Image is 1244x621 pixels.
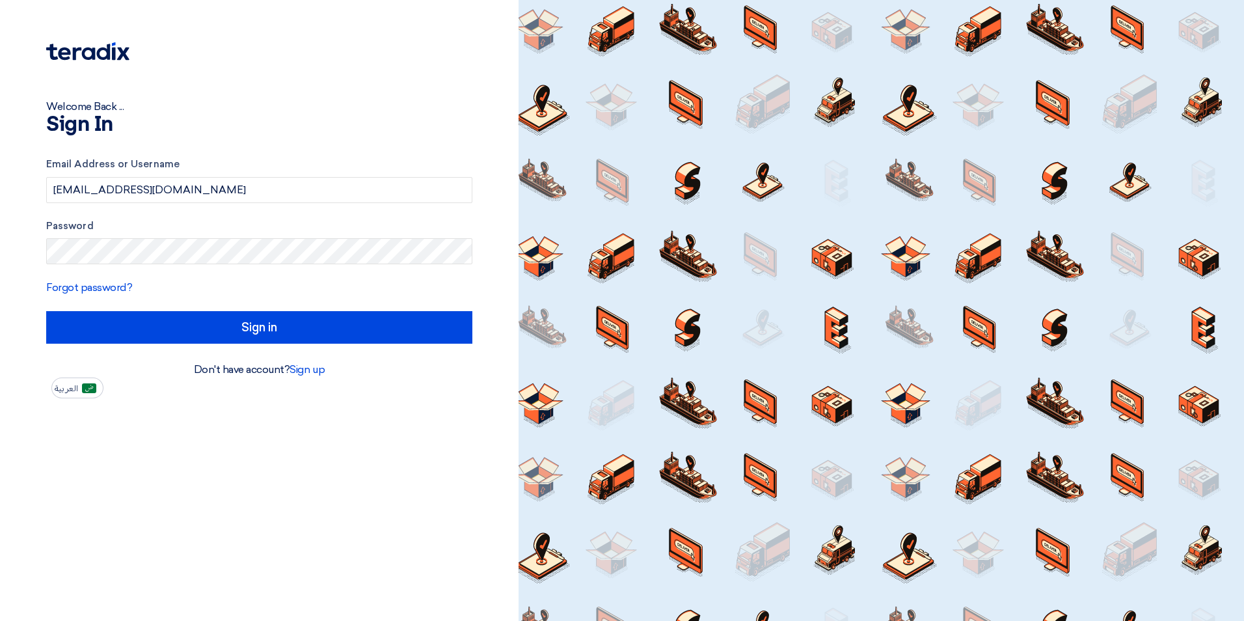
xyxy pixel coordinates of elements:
div: Don't have account? [46,362,472,378]
span: العربية [55,384,78,393]
img: Teradix logo [46,42,129,61]
img: ar-AR.png [82,383,96,393]
label: Email Address or Username [46,157,472,172]
label: Password [46,219,472,234]
a: Forgot password? [46,281,132,294]
a: Sign up [290,363,325,376]
h1: Sign In [46,115,472,135]
button: العربية [51,378,103,398]
input: Sign in [46,311,472,344]
div: Welcome Back ... [46,99,472,115]
input: Enter your business email or username [46,177,472,203]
